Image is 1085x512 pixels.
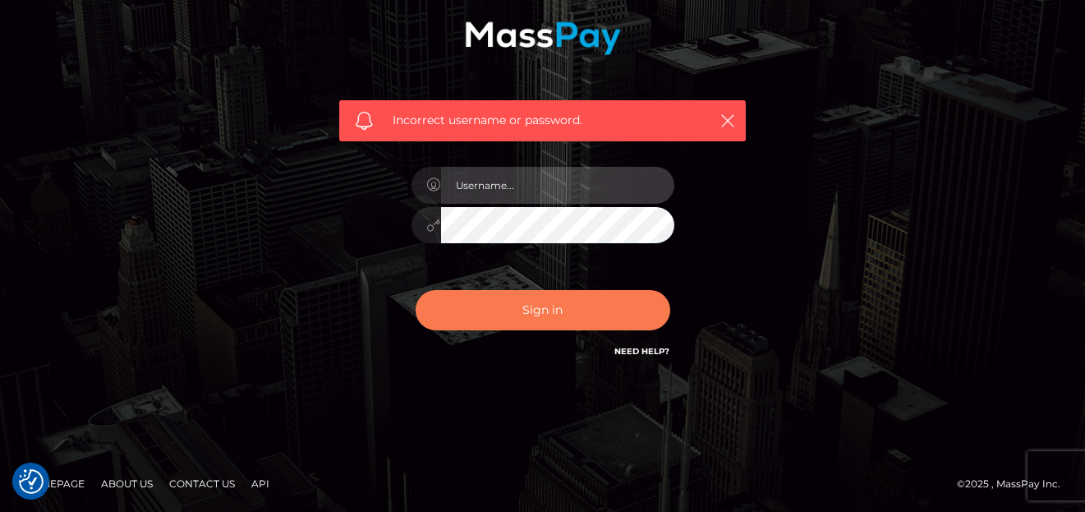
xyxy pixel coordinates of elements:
a: API [245,471,276,496]
a: About Us [94,471,159,496]
span: Incorrect username or password. [393,112,692,129]
a: Need Help? [615,346,670,357]
a: Homepage [18,471,91,496]
img: Revisit consent button [19,469,44,494]
button: Sign in [416,290,670,330]
a: Contact Us [163,471,241,496]
input: Username... [441,167,674,204]
div: © 2025 , MassPay Inc. [957,475,1073,493]
button: Consent Preferences [19,469,44,494]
